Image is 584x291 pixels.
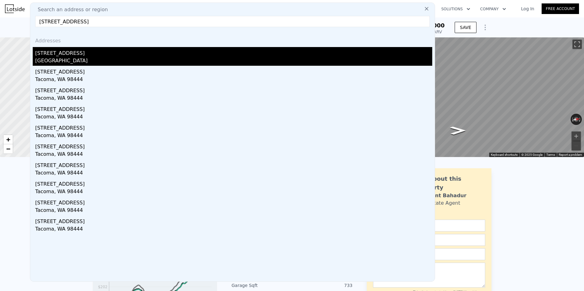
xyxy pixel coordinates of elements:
button: Show Options [479,21,491,34]
button: Zoom in [572,131,581,141]
button: Rotate counterclockwise [571,114,574,125]
div: Siddhant Bahadur [416,192,467,199]
button: Rotate clockwise [579,114,582,125]
div: Ask about this property [416,174,485,192]
div: [STREET_ADDRESS] [35,197,432,207]
div: Tacoma, WA 98444 [35,169,432,178]
div: [STREET_ADDRESS] [35,215,432,225]
button: Toggle fullscreen view [572,40,582,49]
div: Tacoma, WA 98444 [35,94,432,103]
img: Lotside [5,4,25,13]
span: − [6,145,10,153]
div: Tacoma, WA 98444 [35,150,432,159]
div: [GEOGRAPHIC_DATA] [35,57,432,66]
a: Terms (opens in new tab) [546,153,555,156]
a: Zoom out [3,144,13,154]
a: Log In [514,6,542,12]
div: [STREET_ADDRESS] [35,47,432,57]
div: [STREET_ADDRESS] [35,122,432,132]
button: Company [475,3,511,15]
div: Addresses [33,32,432,47]
div: Tacoma, WA 98444 [35,132,432,141]
div: Tacoma, WA 98444 [35,225,432,234]
span: + [6,136,10,143]
div: Tacoma, WA 98444 [35,207,432,215]
div: Tacoma, WA 98444 [35,76,432,84]
div: [STREET_ADDRESS] [35,84,432,94]
input: Enter an address, city, region, neighborhood or zip code [35,16,430,27]
button: Reset the view [570,116,582,122]
div: [STREET_ADDRESS] [35,159,432,169]
span: © 2025 Google [521,153,543,156]
a: Free Account [542,3,579,14]
span: Search an address or region [33,6,108,13]
button: SAVE [455,22,476,33]
a: Report a problem [559,153,582,156]
div: [STREET_ADDRESS] [35,103,432,113]
div: Tacoma, WA 98444 [35,113,432,122]
tspan: $202 [98,285,108,289]
div: [STREET_ADDRESS] [35,66,432,76]
div: [STREET_ADDRESS] [35,178,432,188]
path: Go North, 72nd Dr NE [443,124,472,136]
div: [STREET_ADDRESS] [35,141,432,150]
a: Zoom in [3,135,13,144]
button: Zoom out [572,141,581,150]
button: Solutions [436,3,475,15]
div: Garage Sqft [232,282,292,289]
div: Real Estate Agent [416,199,460,207]
div: Tacoma, WA 98444 [35,188,432,197]
div: 733 [292,282,352,289]
button: Keyboard shortcuts [491,153,518,157]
